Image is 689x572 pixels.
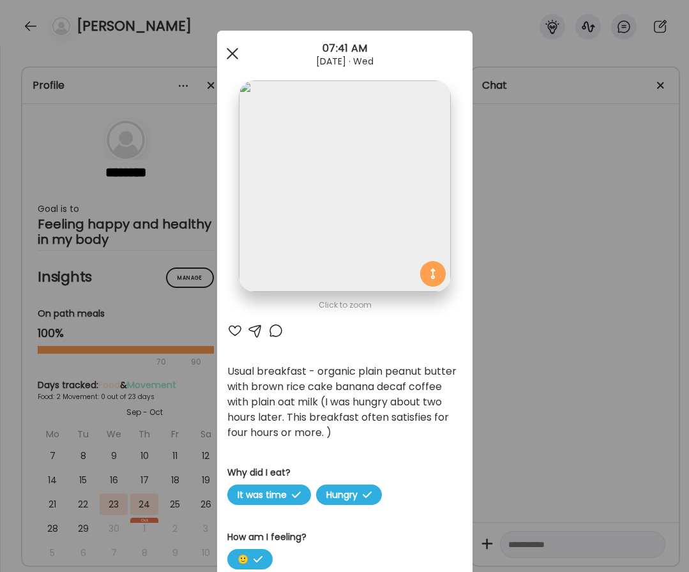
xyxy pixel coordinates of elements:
span: It was time [227,485,311,505]
h3: How am I feeling? [227,531,462,544]
span: 🙂 [227,549,273,569]
img: images%2F3kzOh54S1OSkGaZotHskK3jNS562%2FeYHbrlYZG1LBbmiUwS4Q%2FvFPEyOYCCUlPK0HBJPg4_1080 [239,80,450,292]
div: [DATE] · Wed [217,56,473,66]
div: 07:41 AM [217,41,473,56]
h3: Why did I eat? [227,466,462,479]
span: Hungry [316,485,382,505]
div: Usual breakfast - organic plain peanut butter with brown rice cake banana decaf coffee with plain... [227,364,462,440]
div: Click to zoom [227,297,462,313]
